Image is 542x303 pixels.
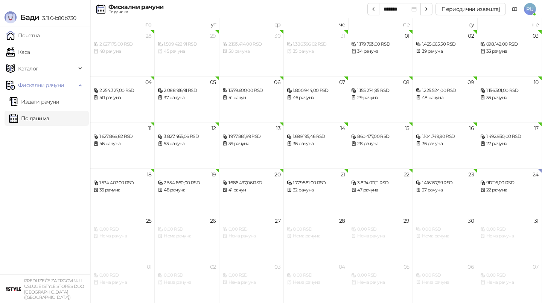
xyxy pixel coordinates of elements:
th: по [90,18,155,30]
div: 0,00 RSD [287,226,345,233]
td: 2025-08-23 [413,168,477,215]
div: Нема рачуна [93,233,151,240]
div: 1.492.930,00 RSD [480,133,538,140]
div: 860.477,00 RSD [351,133,409,140]
div: 1.104.749,90 RSD [416,133,474,140]
td: 2025-08-16 [413,122,477,168]
a: Издати рачуни [9,94,59,109]
div: 31 [341,33,345,38]
td: 2025-08-11 [90,122,155,168]
div: 698.142,00 RSD [480,41,538,48]
div: 30 [468,218,474,223]
div: 0,00 RSD [93,226,151,233]
div: 1.425.665,50 RSD [416,41,474,48]
div: 01 [405,33,410,38]
div: 26 [210,218,216,223]
div: 28 [146,33,152,38]
th: ут [155,18,219,30]
div: 39 рачуна [416,48,474,55]
td: 2025-08-28 [284,215,348,261]
div: 33 рачуна [480,48,538,55]
div: 37 рачуна [158,94,216,101]
div: По данима [108,10,163,14]
div: 0,00 RSD [416,226,474,233]
small: PREDUZEĆE ZA TRGOVINU I USLUGE ISTYLE STORES DOO [GEOGRAPHIC_DATA] ([GEOGRAPHIC_DATA]) [24,278,84,300]
div: 17 [534,125,539,131]
div: 21 [341,172,345,177]
div: 48 рачуна [158,187,216,194]
div: 40 рачуна [93,94,151,101]
div: 25 [146,218,152,223]
div: 0,00 RSD [158,272,216,279]
div: 29 [403,218,410,223]
div: 46 рачуна [93,140,151,147]
div: 2.254.327,00 RSD [93,87,151,94]
div: 07 [533,264,539,269]
td: 2025-08-15 [348,122,413,168]
td: 2025-08-20 [219,168,284,215]
div: 41 рачун [222,94,280,101]
div: 2.627.175,00 RSD [93,41,151,48]
div: 04 [145,80,152,85]
div: 48 рачуна [93,48,151,55]
div: Нема рачуна [287,233,345,240]
div: 1.686.497,06 RSD [222,179,280,187]
div: Нема рачуна [93,279,151,286]
div: 1.179.793,00 RSD [351,41,409,48]
div: 0,00 RSD [222,226,280,233]
td: 2025-08-19 [155,168,219,215]
td: 2025-08-12 [155,122,219,168]
td: 2025-08-08 [348,76,413,122]
div: Нема рачуна [222,279,280,286]
div: 1.627.866,82 RSD [93,133,151,140]
div: 3.827.463,06 RSD [158,133,216,140]
div: 14 [340,125,345,131]
div: 28 рачуна [351,140,409,147]
div: 04 [339,264,345,269]
div: Нема рачуна [351,279,409,286]
td: 2025-08-29 [348,215,413,261]
div: 06 [467,264,474,269]
div: Нема рачуна [158,233,216,240]
td: 2025-08-02 [413,30,477,76]
span: Фискални рачуни [18,78,64,93]
div: 27 [275,218,280,223]
div: 18 [147,172,152,177]
div: 03 [274,264,280,269]
div: 06 [274,80,280,85]
a: Почетна [6,28,40,43]
td: 2025-08-31 [477,215,542,261]
th: не [477,18,542,30]
td: 2025-08-25 [90,215,155,261]
div: Нема рачуна [416,233,474,240]
div: 08 [403,80,410,85]
div: Нема рачуна [222,233,280,240]
div: 1.800.944,00 RSD [287,87,345,94]
td: 2025-08-09 [413,76,477,122]
div: 917.116,00 RSD [480,179,538,187]
div: 30 [274,33,280,38]
div: Нема рачуна [480,279,538,286]
div: 0,00 RSD [158,226,216,233]
div: 35 рачуна [93,187,151,194]
div: 23 [468,172,474,177]
div: 1.779.581,00 RSD [287,179,345,187]
div: 0,00 RSD [480,226,538,233]
div: 35 рачуна [480,94,538,101]
div: 32 рачуна [287,187,345,194]
div: 0,00 RSD [480,272,538,279]
div: 20 [274,172,280,177]
div: 1.699.195,46 RSD [287,133,345,140]
td: 2025-08-07 [284,76,348,122]
div: Нема рачуна [416,279,474,286]
div: 45 рачуна [158,48,216,55]
span: PU [524,3,536,15]
div: 24 [533,172,539,177]
td: 2025-08-26 [155,215,219,261]
div: 2.554.860,00 RSD [158,179,216,187]
div: 47 рачуна [351,187,409,194]
div: 3.874.017,11 RSD [351,179,409,187]
span: Бади [20,13,39,22]
div: 1.156.301,00 RSD [480,87,538,94]
div: 22 [404,172,410,177]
